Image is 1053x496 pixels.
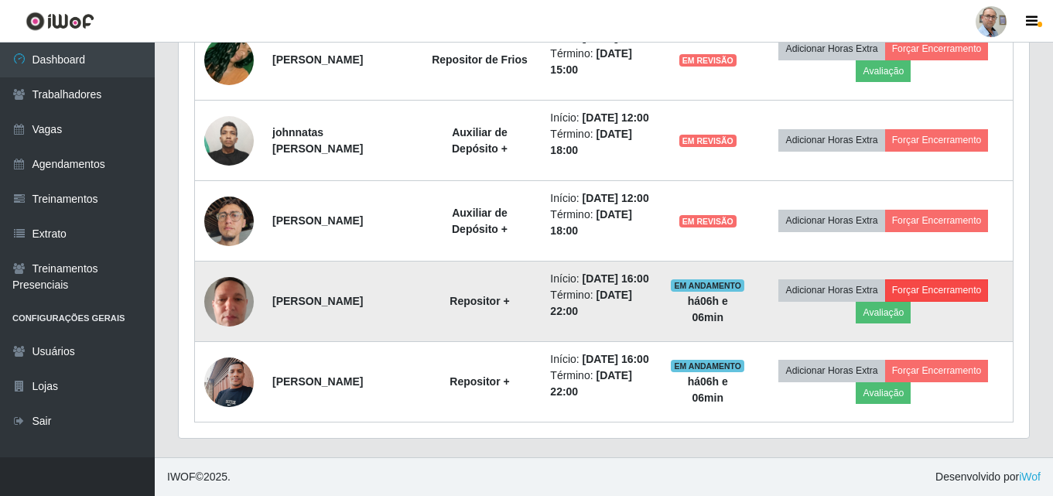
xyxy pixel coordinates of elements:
strong: [PERSON_NAME] [272,375,363,388]
span: EM ANDAMENTO [671,360,744,372]
button: Adicionar Horas Extra [778,360,884,381]
li: Início: [550,110,651,126]
button: Adicionar Horas Extra [778,210,884,231]
button: Avaliação [856,60,911,82]
li: Término: [550,287,651,320]
strong: Repositor de Frios [432,53,528,66]
time: [DATE] 12:00 [583,192,649,204]
time: [DATE] 16:00 [583,353,649,365]
button: Forçar Encerramento [885,129,989,151]
strong: Auxiliar de Depósito + [452,126,508,155]
strong: Repositor + [450,295,509,307]
li: Término: [550,126,651,159]
li: Término: [550,46,651,78]
strong: [PERSON_NAME] [272,53,363,66]
span: EM REVISÃO [679,54,737,67]
strong: há 06 h e 06 min [688,375,728,404]
button: Forçar Encerramento [885,210,989,231]
img: 1740505535016.jpeg [204,269,254,334]
time: [DATE] 16:00 [583,272,649,285]
button: Adicionar Horas Extra [778,279,884,301]
span: EM REVISÃO [679,135,737,147]
img: 1746300240263.jpeg [204,177,254,265]
button: Forçar Encerramento [885,38,989,60]
button: Adicionar Horas Extra [778,129,884,151]
li: Início: [550,271,651,287]
img: 1753468164596.jpeg [204,108,254,173]
li: Término: [550,207,651,239]
button: Forçar Encerramento [885,279,989,301]
strong: johnnatas [PERSON_NAME] [272,126,363,155]
span: IWOF [167,470,196,483]
img: 1743714444354.jpeg [204,16,254,104]
li: Término: [550,368,651,400]
li: Início: [550,190,651,207]
li: Início: [550,351,651,368]
span: EM ANDAMENTO [671,279,744,292]
button: Adicionar Horas Extra [778,38,884,60]
span: Desenvolvido por [935,469,1041,485]
strong: Auxiliar de Depósito + [452,207,508,235]
strong: [PERSON_NAME] [272,214,363,227]
img: 1750089482861.jpeg [204,349,254,415]
img: CoreUI Logo [26,12,94,31]
span: © 2025 . [167,469,231,485]
button: Avaliação [856,302,911,323]
a: iWof [1019,470,1041,483]
strong: há 06 h e 06 min [688,295,728,323]
button: Forçar Encerramento [885,360,989,381]
strong: Repositor + [450,375,509,388]
button: Avaliação [856,382,911,404]
time: [DATE] 12:00 [583,111,649,124]
span: EM REVISÃO [679,215,737,227]
strong: [PERSON_NAME] [272,295,363,307]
